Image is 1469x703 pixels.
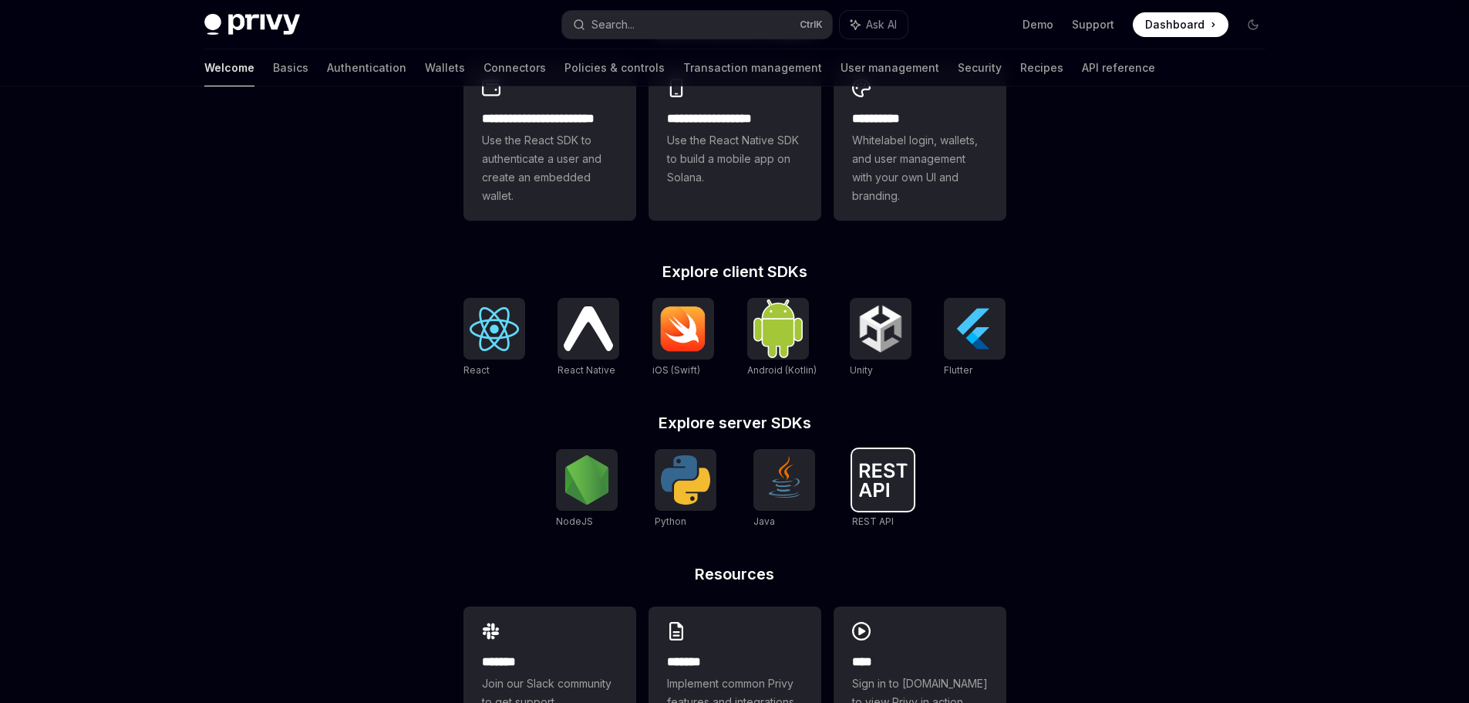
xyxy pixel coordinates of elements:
[655,515,686,527] span: Python
[866,17,897,32] span: Ask AI
[483,49,546,86] a: Connectors
[652,298,714,378] a: iOS (Swift)iOS (Swift)
[841,49,939,86] a: User management
[463,415,1006,431] h2: Explore server SDKs
[800,19,823,31] span: Ctrl K
[852,131,988,205] span: Whitelabel login, wallets, and user management with your own UI and branding.
[204,49,254,86] a: Welcome
[463,364,490,376] span: React
[840,11,908,39] button: Ask AI
[556,449,618,529] a: NodeJSNodeJS
[327,49,406,86] a: Authentication
[562,455,612,505] img: NodeJS
[652,364,700,376] span: iOS (Swift)
[683,49,822,86] a: Transaction management
[747,298,817,378] a: Android (Kotlin)Android (Kotlin)
[562,11,832,39] button: Search...CtrlK
[834,63,1006,221] a: **** *****Whitelabel login, wallets, and user management with your own UI and branding.
[753,299,803,357] img: Android (Kotlin)
[273,49,308,86] a: Basics
[649,63,821,221] a: **** **** **** ***Use the React Native SDK to build a mobile app on Solana.
[753,515,775,527] span: Java
[1082,49,1155,86] a: API reference
[564,306,613,350] img: React Native
[944,364,972,376] span: Flutter
[1145,17,1205,32] span: Dashboard
[425,49,465,86] a: Wallets
[463,298,525,378] a: ReactReact
[856,304,905,353] img: Unity
[463,566,1006,582] h2: Resources
[944,298,1006,378] a: FlutterFlutter
[655,449,716,529] a: PythonPython
[852,449,914,529] a: REST APIREST API
[591,15,635,34] div: Search...
[1133,12,1228,37] a: Dashboard
[850,298,911,378] a: UnityUnity
[950,304,999,353] img: Flutter
[747,364,817,376] span: Android (Kotlin)
[204,14,300,35] img: dark logo
[1072,17,1114,32] a: Support
[564,49,665,86] a: Policies & controls
[1023,17,1053,32] a: Demo
[463,264,1006,279] h2: Explore client SDKs
[858,463,908,497] img: REST API
[659,306,708,352] img: iOS (Swift)
[482,131,618,205] span: Use the React SDK to authenticate a user and create an embedded wallet.
[958,49,1002,86] a: Security
[667,131,803,187] span: Use the React Native SDK to build a mobile app on Solana.
[556,515,593,527] span: NodeJS
[558,364,615,376] span: React Native
[760,455,809,505] img: Java
[1241,12,1265,37] button: Toggle dark mode
[558,298,619,378] a: React NativeReact Native
[850,364,873,376] span: Unity
[661,455,710,505] img: Python
[753,449,815,529] a: JavaJava
[852,515,894,527] span: REST API
[1020,49,1063,86] a: Recipes
[470,307,519,351] img: React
